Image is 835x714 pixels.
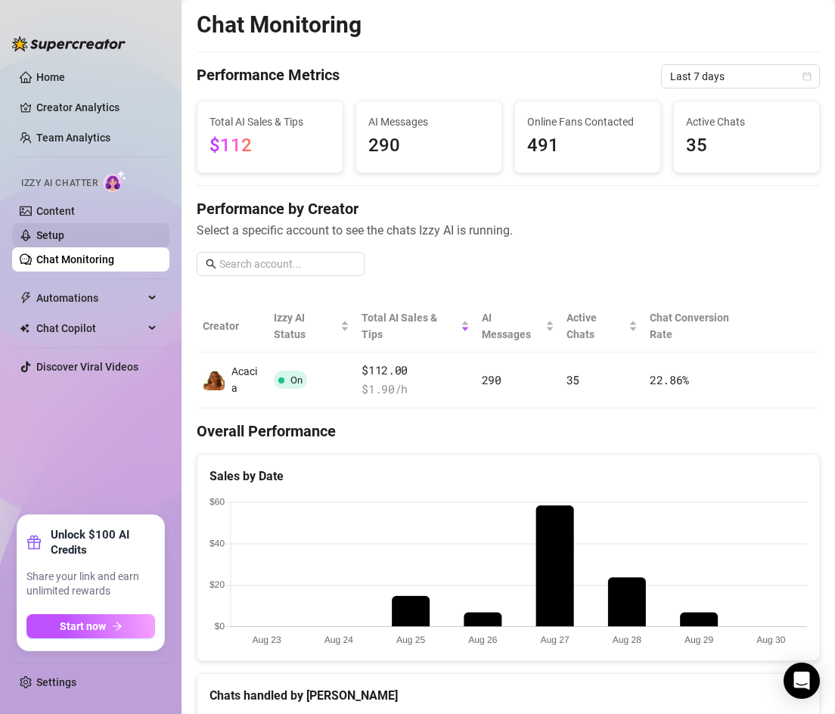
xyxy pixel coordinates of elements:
span: Share your link and earn unlimited rewards [26,570,155,599]
span: Izzy AI Status [274,309,337,343]
span: Online Fans Contacted [527,113,648,130]
a: Content [36,205,75,217]
span: $ 1.90 /h [362,380,469,399]
th: Active Chats [560,300,644,352]
a: Chat Monitoring [36,253,114,265]
span: $112.00 [362,362,469,380]
span: Total AI Sales & Tips [362,309,457,343]
img: Chat Copilot [20,323,29,334]
span: arrow-right [112,621,123,632]
input: Search account... [219,256,355,272]
span: 290 [482,372,501,387]
span: Chat Copilot [36,316,144,340]
th: Chat Conversion Rate [644,300,758,352]
span: 35 [686,132,807,160]
th: Creator [197,300,268,352]
a: Discover Viral Videos [36,361,138,373]
span: Start now [60,620,106,632]
span: Total AI Sales & Tips [210,113,331,130]
h4: Overall Performance [197,421,820,442]
span: Active Chats [566,309,625,343]
img: AI Chatter [104,170,127,192]
span: Active Chats [686,113,807,130]
button: Start nowarrow-right [26,614,155,638]
span: 35 [566,372,579,387]
h4: Performance Metrics [197,64,340,88]
span: Select a specific account to see the chats Izzy AI is running. [197,221,820,240]
span: thunderbolt [20,292,32,304]
th: Total AI Sales & Tips [355,300,475,352]
span: 491 [527,132,648,160]
a: Creator Analytics [36,95,157,120]
span: Izzy AI Chatter [21,176,98,191]
a: Team Analytics [36,132,110,144]
div: Sales by Date [210,467,807,486]
span: On [290,374,303,386]
th: Izzy AI Status [268,300,355,352]
span: Automations [36,286,144,310]
th: AI Messages [476,300,560,352]
a: Home [36,71,65,83]
h2: Chat Monitoring [197,11,362,39]
span: Last 7 days [670,65,811,88]
span: search [206,259,216,269]
div: Open Intercom Messenger [784,663,820,699]
span: Acacia [231,365,257,394]
strong: Unlock $100 AI Credits [51,527,155,557]
h4: Performance by Creator [197,198,820,219]
span: calendar [802,72,812,81]
img: logo-BBDzfeDw.svg [12,36,126,51]
span: AI Messages [368,113,489,130]
span: $112 [210,135,252,156]
a: Setup [36,229,64,241]
a: Settings [36,676,76,688]
img: Acacia [203,369,225,390]
span: AI Messages [482,309,542,343]
span: 22.86 % [650,372,689,387]
div: Chats handled by [PERSON_NAME] [210,686,807,705]
span: 290 [368,132,489,160]
span: gift [26,535,42,550]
